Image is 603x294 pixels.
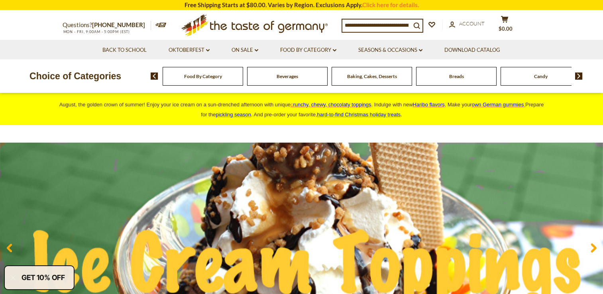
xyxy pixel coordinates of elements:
a: Seasons & Occasions [358,46,422,55]
a: crunchy, chewy, chocolaty toppings [291,102,371,108]
a: Haribo flavors [413,102,445,108]
a: Click here for details. [362,1,419,8]
a: On Sale [232,46,258,55]
a: [PHONE_NUMBER] [92,21,145,28]
a: pickling season [216,112,251,118]
a: Oktoberfest [169,46,210,55]
a: Baking, Cakes, Desserts [347,73,397,79]
a: Account [449,20,485,28]
span: MON - FRI, 9:00AM - 5:00PM (EST) [63,29,130,34]
a: Food By Category [280,46,336,55]
img: next arrow [575,73,583,80]
span: own German gummies [472,102,524,108]
img: previous arrow [151,73,158,80]
a: Candy [534,73,548,79]
a: own German gummies. [472,102,525,108]
span: August, the golden crown of summer! Enjoy your ice cream on a sun-drenched afternoon with unique ... [59,102,544,118]
span: $0.00 [499,25,513,32]
p: Questions? [63,20,151,30]
a: Back to School [102,46,147,55]
span: Account [459,20,485,27]
a: Food By Category [184,73,222,79]
a: Download Catalog [444,46,500,55]
button: $0.00 [493,16,517,35]
a: Beverages [277,73,298,79]
span: . [317,112,402,118]
a: hard-to-find Christmas holiday treats [317,112,401,118]
a: Breads [449,73,464,79]
span: runchy, chewy, chocolaty toppings [293,102,371,108]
